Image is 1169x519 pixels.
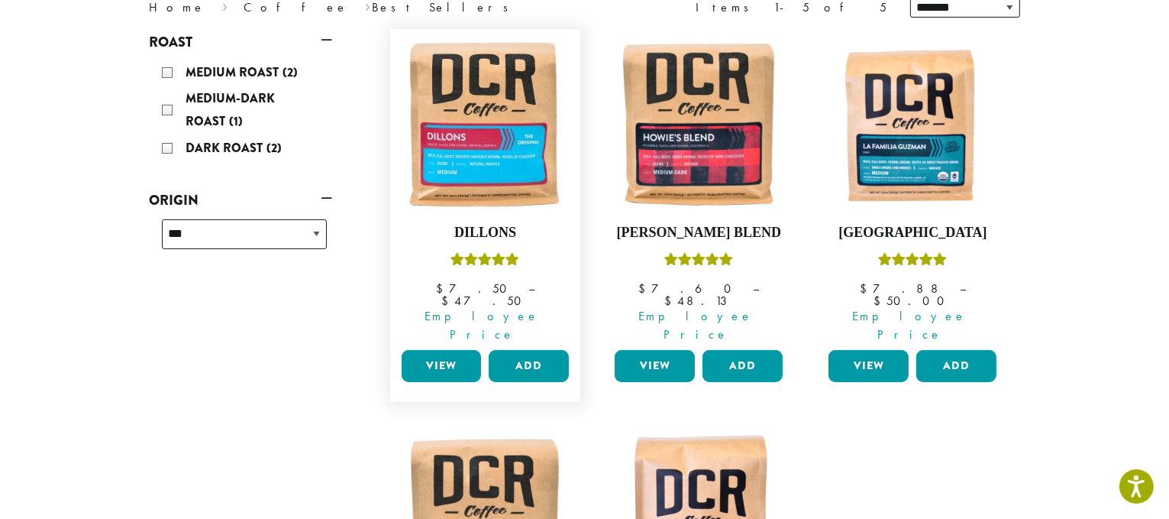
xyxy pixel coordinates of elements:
div: Rated 5.00 out of 5 [450,251,519,274]
span: – [528,281,534,297]
a: View [828,350,909,382]
div: Origin [150,213,333,268]
span: $ [638,281,651,297]
a: View [402,350,482,382]
span: (1) [230,112,244,130]
a: [GEOGRAPHIC_DATA]Rated 4.83 out of 5 Employee Price [825,37,1000,344]
img: Dillons-12oz-300x300.jpg [397,37,573,212]
bdi: 7.60 [638,281,738,297]
button: Add [702,350,783,382]
span: Employee Price [392,307,573,344]
a: DillonsRated 5.00 out of 5 Employee Price [398,37,573,344]
h4: [PERSON_NAME] Blend [611,225,786,242]
bdi: 7.88 [860,281,945,297]
span: Medium Roast [186,63,283,81]
img: Howies-Blend-12oz-300x300.jpg [611,37,786,212]
span: (2) [283,63,299,81]
a: View [615,350,695,382]
bdi: 47.50 [441,293,528,309]
bdi: 7.50 [436,281,514,297]
span: – [960,281,966,297]
a: [PERSON_NAME] BlendRated 4.67 out of 5 Employee Price [611,37,786,344]
button: Add [916,350,996,382]
span: $ [441,293,454,309]
span: $ [874,293,886,309]
h4: [GEOGRAPHIC_DATA] [825,225,1000,242]
span: Employee Price [605,307,786,344]
a: Origin [150,187,333,213]
span: Employee Price [819,307,1000,344]
bdi: 48.13 [664,293,733,309]
span: Medium-Dark Roast [186,89,276,130]
span: (2) [267,139,283,157]
span: $ [664,293,677,309]
span: $ [436,281,449,297]
bdi: 50.00 [874,293,951,309]
img: DCR-La-Familia-Guzman-Coffee-Bag-300x300.png [825,37,1000,212]
span: – [753,281,759,297]
span: Dark Roast [186,139,267,157]
button: Add [489,350,569,382]
h4: Dillons [398,225,573,242]
a: Roast [150,29,333,55]
div: Rated 4.67 out of 5 [664,251,733,274]
span: $ [860,281,873,297]
div: Rated 4.83 out of 5 [878,251,947,274]
div: Roast [150,55,333,168]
